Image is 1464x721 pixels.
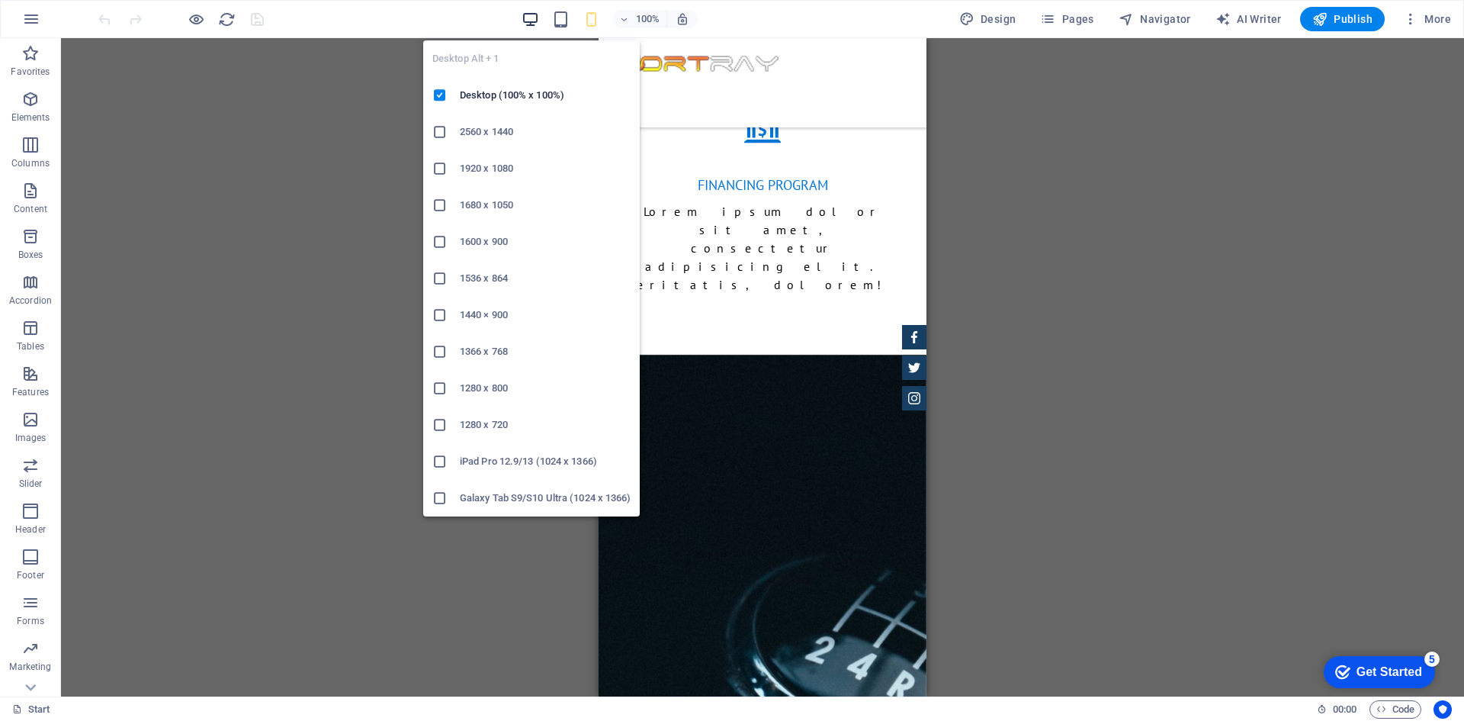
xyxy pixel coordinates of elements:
[460,123,631,141] h6: 2560 x 1440
[15,523,46,536] p: Header
[12,8,124,40] div: Get Started 5 items remaining, 0% complete
[460,196,631,214] h6: 1680 x 1050
[460,379,631,398] h6: 1280 x 800
[17,569,44,581] p: Footer
[1034,7,1100,31] button: Pages
[1397,7,1457,31] button: More
[217,10,236,28] button: reload
[460,306,631,324] h6: 1440 × 900
[1215,11,1282,27] span: AI Writer
[12,386,49,398] p: Features
[1119,11,1191,27] span: Navigator
[1376,700,1414,719] span: Code
[1344,703,1346,715] span: :
[1040,11,1093,27] span: Pages
[460,269,631,288] h6: 1536 x 864
[218,11,236,28] i: Reload page
[19,478,43,490] p: Slider
[1112,7,1197,31] button: Navigator
[959,11,1016,27] span: Design
[9,661,51,673] p: Marketing
[1300,7,1385,31] button: Publish
[15,432,47,444] p: Images
[460,452,631,471] h6: iPad Pro 12.9/13 (1024 x 1366)
[676,12,689,26] i: On resize automatically adjust zoom level to fit chosen device.
[953,7,1023,31] button: Design
[460,343,631,361] h6: 1366 x 768
[613,10,667,28] button: 100%
[45,17,111,31] div: Get Started
[11,66,50,78] p: Favorites
[18,249,43,261] p: Boxes
[113,3,128,18] div: 5
[17,615,44,627] p: Forms
[1317,700,1357,719] h6: Session time
[1433,700,1452,719] button: Usercentrics
[460,233,631,251] h6: 1600 x 900
[460,86,631,105] h6: Desktop (100% x 100%)
[14,203,47,215] p: Content
[460,159,631,178] h6: 1920 x 1080
[1403,11,1451,27] span: More
[12,700,50,719] a: Click to cancel selection. Double-click to open Pages
[636,10,660,28] h6: 100%
[460,489,631,507] h6: Galaxy Tab S9/S10 Ultra (1024 x 1366)
[1333,700,1356,719] span: 00 00
[1312,11,1372,27] span: Publish
[11,157,50,169] p: Columns
[11,111,50,124] p: Elements
[9,295,52,307] p: Accordion
[1209,7,1288,31] button: AI Writer
[1369,700,1421,719] button: Code
[17,340,44,352] p: Tables
[953,7,1023,31] div: Design (Ctrl+Alt+Y)
[460,416,631,434] h6: 1280 x 720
